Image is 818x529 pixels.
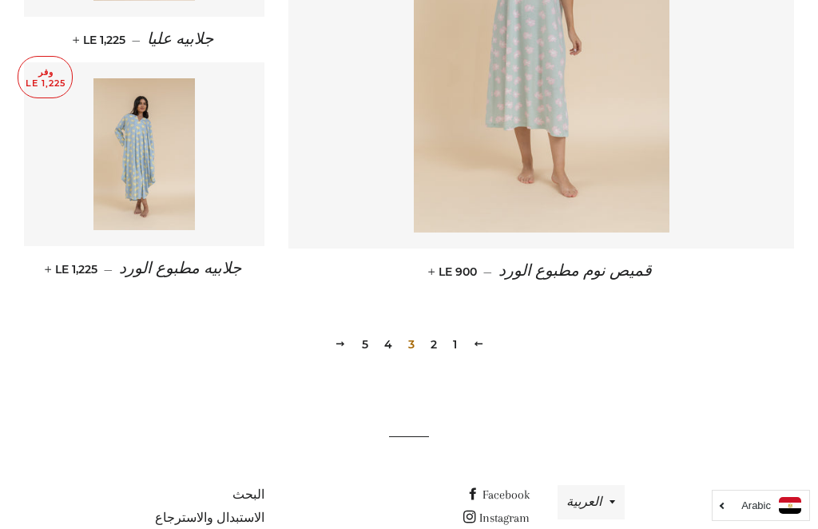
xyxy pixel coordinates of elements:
a: Arabic [721,497,801,514]
a: Instagram [463,511,530,525]
a: 2 [424,332,443,356]
span: — [104,262,113,276]
i: Arabic [741,500,771,511]
span: 3 [402,332,421,356]
a: 5 [355,332,375,356]
a: قميص نوم مطبوع الورد — LE 900 [288,249,794,294]
a: البحث [232,487,264,502]
span: LE 1,225 [48,262,97,276]
span: جلابيه عليا [147,30,213,48]
a: 1 [447,332,463,356]
span: — [483,264,492,279]
a: جلابيه مطبوع الورد — LE 1,225 [24,246,264,292]
button: العربية [558,485,625,519]
span: — [132,33,141,47]
a: 4 [378,332,399,356]
a: Facebook [467,487,530,502]
span: جلابيه مطبوع الورد [119,260,241,277]
span: LE 900 [431,264,477,279]
a: الاستبدال والاسترجاع [155,511,264,525]
span: قميص نوم مطبوع الورد [498,262,652,280]
span: LE 1,225 [76,33,125,47]
p: وفر LE 1,225 [18,57,72,97]
a: جلابيه عليا — LE 1,225 [24,17,264,62]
